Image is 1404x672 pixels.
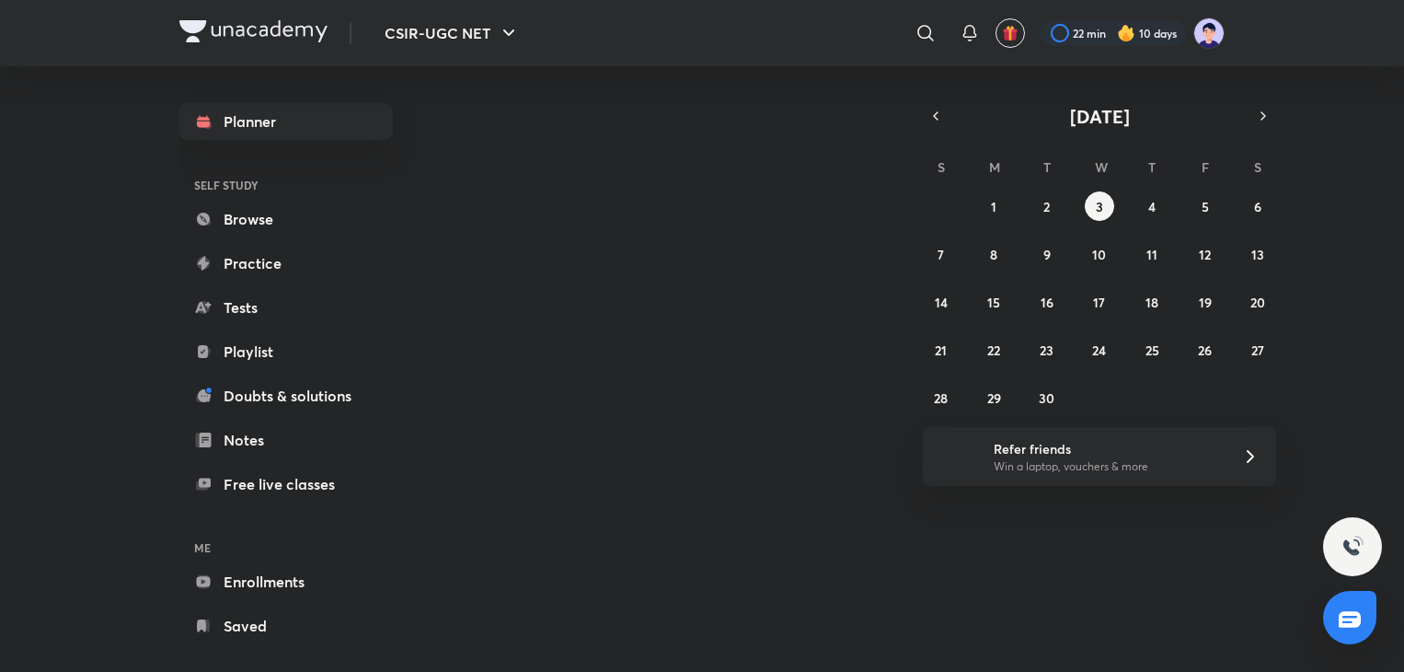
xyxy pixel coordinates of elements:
[1243,191,1272,221] button: September 6, 2025
[1043,198,1050,215] abbr: September 2, 2025
[1043,158,1051,176] abbr: Tuesday
[1202,158,1209,176] abbr: Friday
[179,103,393,140] a: Planner
[938,246,944,263] abbr: September 7, 2025
[926,335,956,365] button: September 21, 2025
[1202,198,1209,215] abbr: September 5, 2025
[1254,198,1261,215] abbr: September 6, 2025
[1193,17,1225,49] img: nidhi shreya
[994,458,1220,475] p: Win a laptop, vouchers & more
[1137,287,1167,317] button: September 18, 2025
[1251,246,1264,263] abbr: September 13, 2025
[179,245,393,282] a: Practice
[1085,287,1114,317] button: September 17, 2025
[179,169,393,201] h6: SELF STUDY
[938,158,945,176] abbr: Sunday
[1250,294,1265,311] abbr: September 20, 2025
[1145,294,1158,311] abbr: September 18, 2025
[1039,389,1054,407] abbr: September 30, 2025
[1191,191,1220,221] button: September 5, 2025
[179,422,393,458] a: Notes
[1199,246,1211,263] abbr: September 12, 2025
[934,389,948,407] abbr: September 28, 2025
[1148,158,1156,176] abbr: Thursday
[1199,294,1212,311] abbr: September 19, 2025
[1070,104,1130,129] span: [DATE]
[1032,191,1062,221] button: September 2, 2025
[949,103,1250,129] button: [DATE]
[989,158,1000,176] abbr: Monday
[1032,287,1062,317] button: September 16, 2025
[1040,342,1053,359] abbr: September 23, 2025
[1243,335,1272,365] button: September 27, 2025
[1341,536,1364,558] img: ttu
[179,532,393,563] h6: ME
[938,438,974,475] img: referral
[1254,158,1261,176] abbr: Saturday
[179,289,393,326] a: Tests
[1096,198,1103,215] abbr: September 3, 2025
[979,383,1008,412] button: September 29, 2025
[1095,158,1108,176] abbr: Wednesday
[1191,239,1220,269] button: September 12, 2025
[979,191,1008,221] button: September 1, 2025
[1243,287,1272,317] button: September 20, 2025
[1032,335,1062,365] button: September 23, 2025
[1191,335,1220,365] button: September 26, 2025
[987,294,1000,311] abbr: September 15, 2025
[1137,191,1167,221] button: September 4, 2025
[179,20,328,47] a: Company Logo
[179,377,393,414] a: Doubts & solutions
[1145,342,1159,359] abbr: September 25, 2025
[987,342,1000,359] abbr: September 22, 2025
[979,335,1008,365] button: September 22, 2025
[1032,239,1062,269] button: September 9, 2025
[374,15,531,52] button: CSIR-UGC NET
[926,287,956,317] button: September 14, 2025
[1032,383,1062,412] button: September 30, 2025
[1251,342,1264,359] abbr: September 27, 2025
[1093,294,1105,311] abbr: September 17, 2025
[979,287,1008,317] button: September 15, 2025
[1002,25,1018,41] img: avatar
[1092,342,1106,359] abbr: September 24, 2025
[1041,294,1053,311] abbr: September 16, 2025
[179,563,393,600] a: Enrollments
[1117,24,1135,42] img: streak
[179,20,328,42] img: Company Logo
[1198,342,1212,359] abbr: September 26, 2025
[179,608,393,644] a: Saved
[926,383,956,412] button: September 28, 2025
[935,294,948,311] abbr: September 14, 2025
[1137,335,1167,365] button: September 25, 2025
[1191,287,1220,317] button: September 19, 2025
[995,18,1025,48] button: avatar
[987,389,1001,407] abbr: September 29, 2025
[1085,191,1114,221] button: September 3, 2025
[994,439,1220,458] h6: Refer friends
[179,333,393,370] a: Playlist
[991,198,996,215] abbr: September 1, 2025
[1043,246,1051,263] abbr: September 9, 2025
[1085,239,1114,269] button: September 10, 2025
[1148,198,1156,215] abbr: September 4, 2025
[926,239,956,269] button: September 7, 2025
[1092,246,1106,263] abbr: September 10, 2025
[1085,335,1114,365] button: September 24, 2025
[179,201,393,238] a: Browse
[979,239,1008,269] button: September 8, 2025
[1146,246,1157,263] abbr: September 11, 2025
[179,466,393,503] a: Free live classes
[1243,239,1272,269] button: September 13, 2025
[935,342,947,359] abbr: September 21, 2025
[990,246,997,263] abbr: September 8, 2025
[1137,239,1167,269] button: September 11, 2025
